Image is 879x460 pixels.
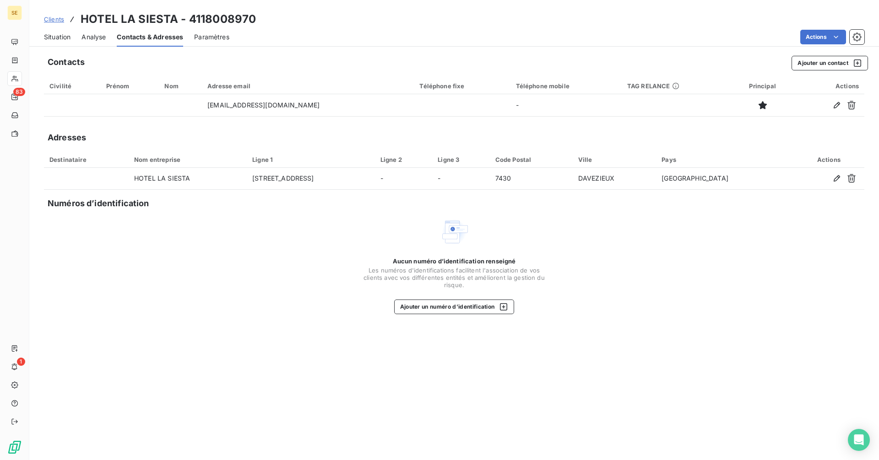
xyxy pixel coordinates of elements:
td: - [375,168,432,190]
button: Actions [800,30,846,44]
span: Situation [44,32,71,42]
button: Ajouter un contact [792,56,868,70]
div: Civilité [49,82,95,90]
td: 7430 [490,168,573,190]
h3: HOTEL LA SIESTA - 4118008970 [81,11,256,27]
div: Adresse email [207,82,408,90]
div: TAG RELANCE [627,82,725,90]
td: HOTEL LA SIESTA [129,168,247,190]
div: Actions [801,82,859,90]
div: Prénom [106,82,153,90]
span: Aucun numéro d’identification renseigné [393,257,516,265]
div: Principal [736,82,790,90]
div: Ligne 3 [438,156,484,163]
div: Destinataire [49,156,123,163]
span: 83 [13,88,25,96]
div: Nom [164,82,196,90]
h5: Numéros d’identification [48,197,149,210]
span: Contacts & Adresses [117,32,183,42]
button: Ajouter un numéro d’identification [394,300,515,314]
img: Empty state [439,217,469,246]
div: Ville [578,156,651,163]
span: 1 [17,358,25,366]
div: SE [7,5,22,20]
h5: Contacts [48,56,85,69]
div: Code Postal [495,156,567,163]
td: [STREET_ADDRESS] [247,168,375,190]
span: Clients [44,16,64,23]
span: Paramètres [194,32,229,42]
a: Clients [44,15,64,24]
td: DAVEZIEUX [573,168,656,190]
td: [EMAIL_ADDRESS][DOMAIN_NAME] [202,94,414,116]
span: Analyse [81,32,106,42]
h5: Adresses [48,131,86,144]
span: Les numéros d'identifications facilitent l'association de vos clients avec vos différentes entité... [363,267,546,289]
div: Actions [799,156,859,163]
div: Nom entreprise [134,156,241,163]
div: Téléphone fixe [419,82,505,90]
td: - [432,168,489,190]
div: Ligne 1 [252,156,369,163]
td: - [510,94,622,116]
td: [GEOGRAPHIC_DATA] [656,168,793,190]
div: Open Intercom Messenger [848,429,870,451]
div: Ligne 2 [380,156,427,163]
div: Téléphone mobile [516,82,616,90]
div: Pays [662,156,787,163]
img: Logo LeanPay [7,440,22,455]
